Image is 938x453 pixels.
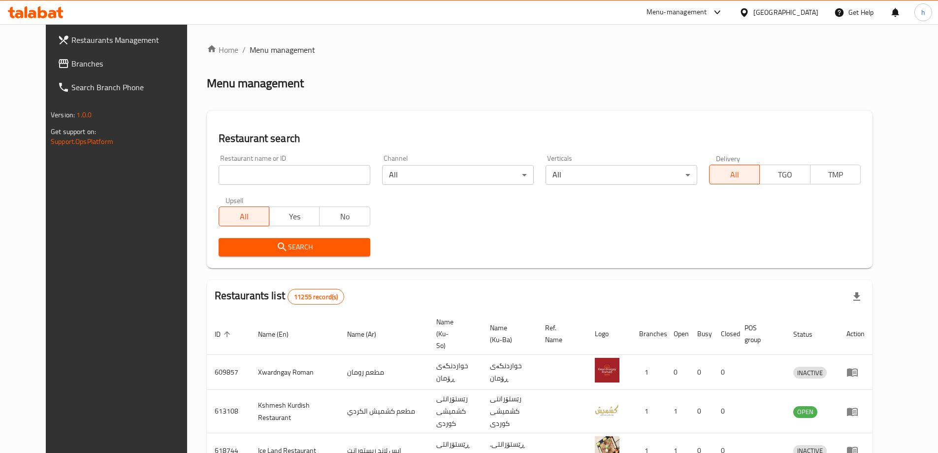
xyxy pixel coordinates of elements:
[587,313,631,355] th: Logo
[689,313,713,355] th: Busy
[226,197,244,204] label: Upsell
[793,406,817,418] div: OPEN
[793,328,825,340] span: Status
[207,390,250,433] td: 613108
[793,406,817,418] span: OPEN
[631,390,666,433] td: 1
[219,165,370,185] input: Search for restaurant name or ID..
[545,322,575,346] span: Ref. Name
[258,328,301,340] span: Name (En)
[51,135,113,148] a: Support.OpsPlatform
[759,165,810,184] button: TGO
[288,289,344,305] div: Total records count
[647,6,707,18] div: Menu-management
[631,313,666,355] th: Branches
[207,44,873,56] nav: breadcrumb
[716,155,741,162] label: Delivery
[339,355,428,390] td: مطعم رومان
[319,207,370,226] button: No
[219,207,269,226] button: All
[250,390,339,433] td: Kshmesh Kurdish Restaurant
[689,390,713,433] td: 0
[482,355,537,390] td: خواردنگەی ڕۆمان
[51,125,96,138] span: Get support on:
[428,390,482,433] td: رێستۆرانتی کشمیشى كوردى
[793,367,827,379] span: INACTIVE
[71,58,194,70] span: Branches
[51,108,75,121] span: Version:
[713,355,737,390] td: 0
[288,292,344,302] span: 11255 record(s)
[631,355,666,390] td: 1
[50,28,202,52] a: Restaurants Management
[50,75,202,99] a: Search Branch Phone
[921,7,925,18] span: h
[339,390,428,433] td: مطعم كشميش الكردي
[810,165,861,184] button: TMP
[250,44,315,56] span: Menu management
[839,313,873,355] th: Action
[71,34,194,46] span: Restaurants Management
[215,288,345,305] h2: Restaurants list
[713,390,737,433] td: 0
[666,313,689,355] th: Open
[428,355,482,390] td: خواردنگەی ڕۆمان
[347,328,389,340] span: Name (Ar)
[546,165,697,185] div: All
[269,207,320,226] button: Yes
[250,355,339,390] td: Xwardngay Roman
[382,165,534,185] div: All
[666,355,689,390] td: 0
[219,131,861,146] h2: Restaurant search
[753,7,818,18] div: [GEOGRAPHIC_DATA]
[273,209,316,224] span: Yes
[482,390,537,433] td: رێستۆرانتی کشمیشى كوردى
[845,285,869,309] div: Export file
[595,397,619,422] img: Kshmesh Kurdish Restaurant
[215,328,233,340] span: ID
[323,209,366,224] span: No
[207,44,238,56] a: Home
[846,406,865,418] div: Menu
[814,168,857,182] span: TMP
[793,367,827,379] div: INACTIVE
[709,165,760,184] button: All
[713,168,756,182] span: All
[71,81,194,93] span: Search Branch Phone
[666,390,689,433] td: 1
[846,366,865,378] div: Menu
[436,316,470,351] span: Name (Ku-So)
[226,241,362,253] span: Search
[207,75,304,91] h2: Menu management
[744,322,774,346] span: POS group
[76,108,92,121] span: 1.0.0
[219,238,370,256] button: Search
[689,355,713,390] td: 0
[713,313,737,355] th: Closed
[490,322,525,346] span: Name (Ku-Ba)
[207,355,250,390] td: 609857
[223,209,265,224] span: All
[595,358,619,383] img: Xwardngay Roman
[242,44,246,56] li: /
[764,168,806,182] span: TGO
[50,52,202,75] a: Branches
